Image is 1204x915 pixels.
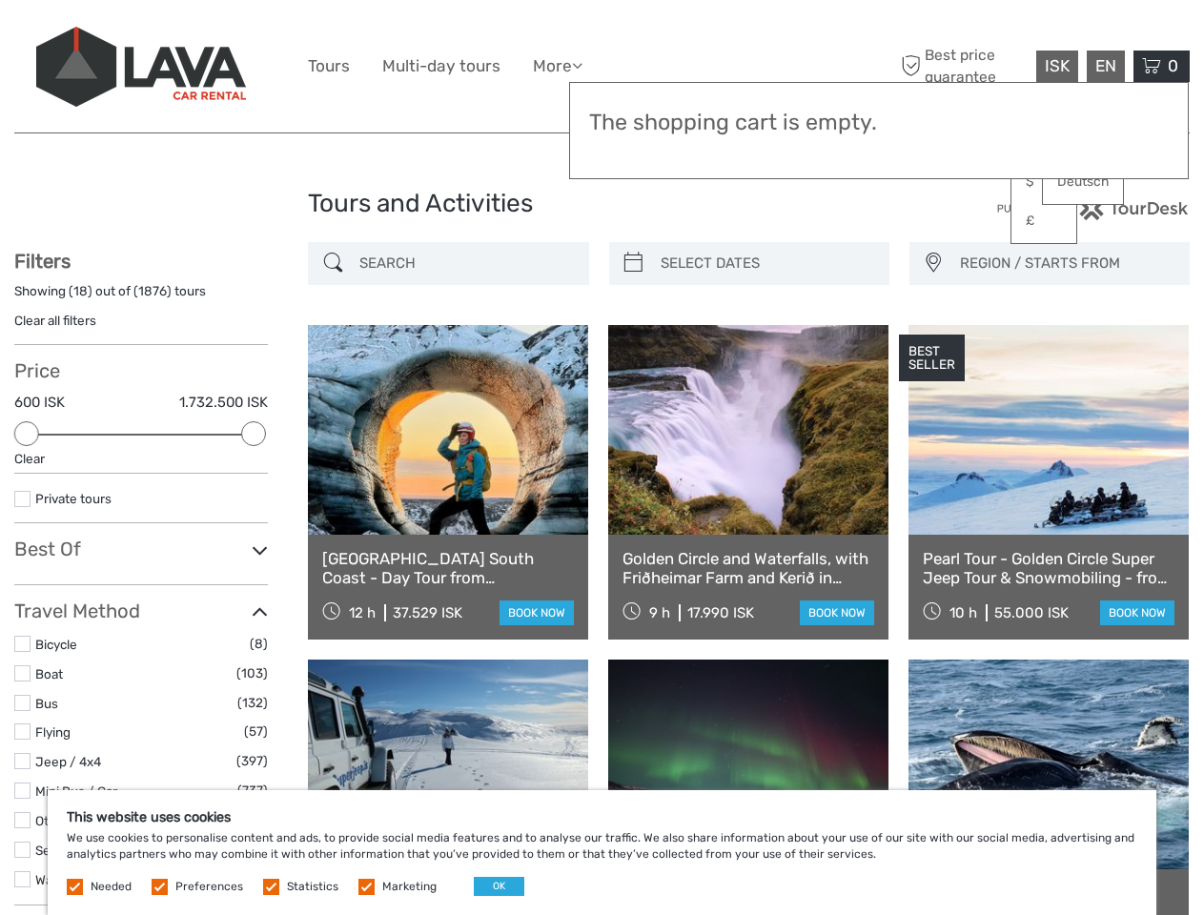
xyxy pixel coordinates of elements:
h3: Best Of [14,538,268,560]
a: Self-Drive [35,843,95,858]
label: 1876 [138,282,167,300]
span: (397) [236,750,268,772]
h1: Tours and Activities [308,189,896,219]
label: Marketing [382,879,437,895]
h3: The shopping cart is empty. [589,110,1169,136]
div: We use cookies to personalise content and ads, to provide social media features and to analyse ou... [48,790,1156,915]
a: Deutsch [1043,165,1123,199]
span: ISK [1045,56,1070,75]
strong: Filters [14,250,71,273]
span: 10 h [949,604,977,621]
span: (132) [237,692,268,714]
button: OK [474,877,524,896]
span: 12 h [349,604,376,621]
a: book now [500,600,574,625]
button: REGION / STARTS FROM [951,248,1180,279]
img: PurchaseViaTourDesk.png [996,196,1190,220]
a: [GEOGRAPHIC_DATA] South Coast - Day Tour from [GEOGRAPHIC_DATA] [322,549,574,588]
input: SELECT DATES [653,247,880,280]
div: 37.529 ISK [393,604,462,621]
h5: This website uses cookies [67,809,1137,825]
a: Jeep / 4x4 [35,754,101,769]
span: (103) [236,662,268,684]
span: Best price guarantee [896,45,1031,87]
a: Pearl Tour - Golden Circle Super Jeep Tour & Snowmobiling - from [GEOGRAPHIC_DATA] [923,549,1174,588]
label: 600 ISK [14,393,65,413]
h3: Price [14,359,268,382]
span: (8) [250,633,268,655]
a: Golden Circle and Waterfalls, with Friðheimar Farm and Kerið in small group [622,549,874,588]
span: (57) [244,721,268,742]
a: Other / Non-Travel [35,813,146,828]
div: 17.990 ISK [687,604,754,621]
a: Bus [35,696,58,711]
button: Open LiveChat chat widget [219,30,242,52]
a: book now [800,600,874,625]
span: 9 h [649,604,670,621]
a: Clear all filters [14,313,96,328]
a: Mini Bus / Car [35,783,117,799]
label: Statistics [287,879,338,895]
div: BEST SELLER [899,335,965,382]
p: We're away right now. Please check back later! [27,33,215,49]
a: Private tours [35,491,112,506]
a: Flying [35,724,71,740]
span: 0 [1165,56,1181,75]
a: Boat [35,666,63,681]
input: SEARCH [352,247,579,280]
a: More [533,52,582,80]
div: Showing ( ) out of ( ) tours [14,282,268,312]
label: 18 [73,282,88,300]
div: EN [1087,51,1125,82]
a: Walking [35,872,80,887]
span: (737) [237,780,268,802]
a: book now [1100,600,1174,625]
div: 55.000 ISK [994,604,1069,621]
a: Multi-day tours [382,52,500,80]
label: Needed [91,879,132,895]
label: Preferences [175,879,243,895]
a: £ [1011,204,1076,238]
a: $ [1011,165,1076,199]
a: Tours [308,52,350,80]
img: 523-13fdf7b0-e410-4b32-8dc9-7907fc8d33f7_logo_big.jpg [36,27,246,107]
a: Bicycle [35,637,77,652]
label: 1.732.500 ISK [179,393,268,413]
h3: Travel Method [14,600,268,622]
div: Clear [14,450,268,468]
